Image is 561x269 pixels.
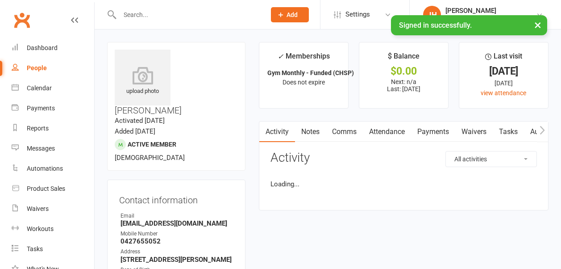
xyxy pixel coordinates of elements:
div: Automations [27,165,63,172]
a: Reports [12,118,94,139]
a: Calendar [12,78,94,98]
h3: [PERSON_NAME] [115,50,238,115]
a: Payments [12,98,94,118]
button: × [530,15,546,34]
strong: Gym Monthly - Funded (CHSP) [267,69,354,76]
strong: [EMAIL_ADDRESS][DOMAIN_NAME] [121,219,233,227]
a: Attendance [363,122,411,142]
a: People [12,58,94,78]
a: Activity [259,122,295,142]
a: Comms [326,122,363,142]
div: JH [423,6,441,24]
a: Product Sales [12,179,94,199]
div: [PERSON_NAME] [445,7,536,15]
div: [DATE] [467,67,540,76]
h3: Contact information [119,192,233,205]
a: view attendance [481,89,526,97]
div: Messages [27,145,55,152]
button: Add [271,7,309,22]
div: Product Sales [27,185,65,192]
li: Loading... [270,179,537,189]
a: Clubworx [11,9,33,31]
span: Settings [345,4,370,25]
div: $0.00 [367,67,440,76]
div: Waivers [27,205,49,212]
div: Dashboard [27,44,58,51]
div: People [27,64,47,71]
div: Memberships [278,50,330,67]
i: ✓ [278,52,283,61]
span: Does not expire [283,79,325,86]
span: Add [287,11,298,18]
div: Email [121,212,233,220]
input: Search... [117,8,259,21]
a: Workouts [12,219,94,239]
time: Added [DATE] [115,127,155,135]
a: Waivers [12,199,94,219]
a: Tasks [12,239,94,259]
p: Next: n/a Last: [DATE] [367,78,440,92]
strong: [STREET_ADDRESS][PERSON_NAME] [121,256,233,264]
div: $ Balance [388,50,420,67]
div: Workouts [27,225,54,232]
div: Calendar [27,84,52,92]
a: Tasks [493,122,524,142]
span: [DEMOGRAPHIC_DATA] [115,154,185,162]
a: Messages [12,139,94,159]
time: Activated [DATE] [115,117,165,125]
div: Address [121,248,233,256]
div: Tasks [27,245,43,252]
div: Reports [27,125,49,132]
a: Notes [295,122,326,142]
h3: Activity [270,151,537,165]
span: Active member [128,141,176,148]
a: Waivers [455,122,493,142]
a: Automations [12,159,94,179]
a: Payments [411,122,455,142]
div: upload photo [115,67,170,96]
a: Dashboard [12,38,94,58]
div: Payments [27,105,55,112]
div: Last visit [485,50,522,67]
strong: 0427655052 [121,237,233,245]
div: Mobile Number [121,230,233,238]
div: Uniting Seniors [PERSON_NAME] [445,15,536,23]
div: [DATE] [467,78,540,88]
span: Signed in successfully. [399,21,472,29]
